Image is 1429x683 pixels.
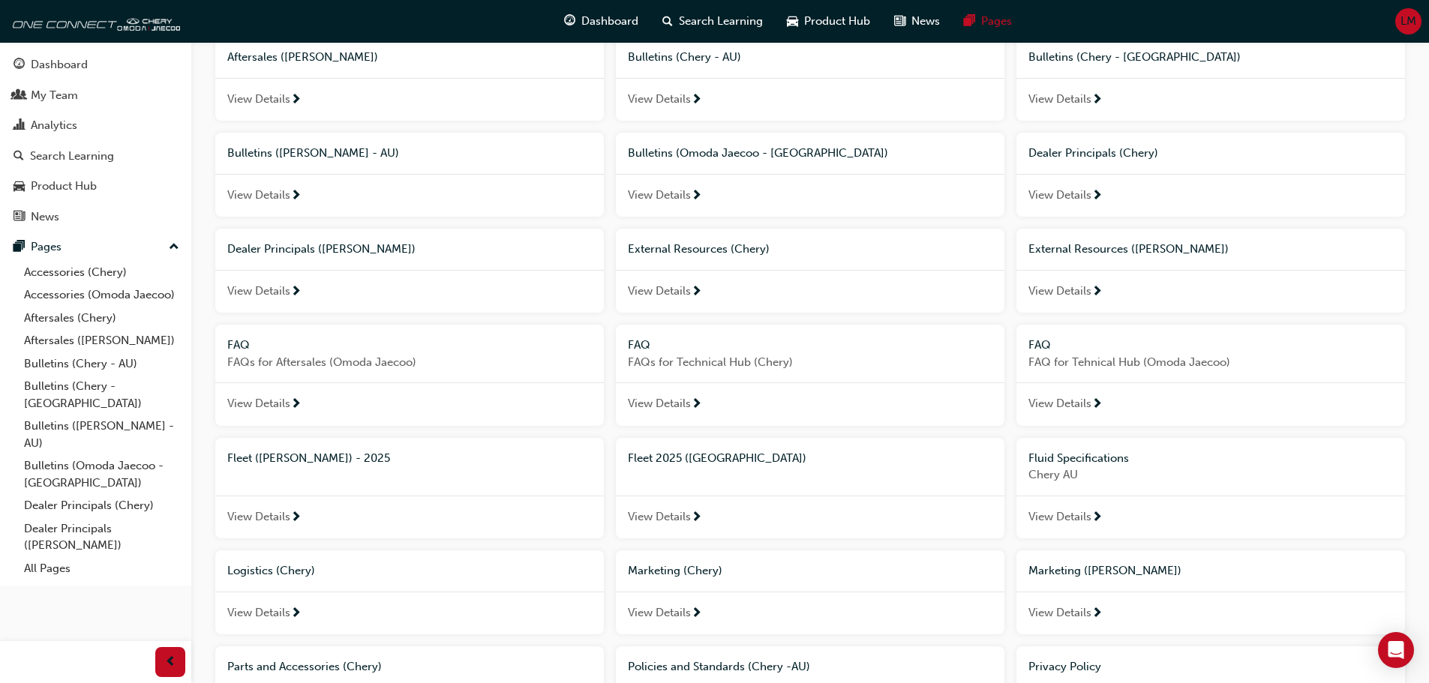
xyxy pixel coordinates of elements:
[227,451,390,465] span: Fleet ([PERSON_NAME]) - 2025
[628,91,691,108] span: View Details
[14,150,24,163] span: search-icon
[227,50,378,64] span: Aftersales ([PERSON_NAME])
[1028,604,1091,622] span: View Details
[1028,508,1091,526] span: View Details
[18,261,185,284] a: Accessories (Chery)
[628,604,691,622] span: View Details
[964,12,975,31] span: pages-icon
[628,395,691,412] span: View Details
[227,354,592,371] span: FAQs for Aftersales (Omoda Jaecoo)
[18,352,185,376] a: Bulletins (Chery - AU)
[215,37,604,121] a: Aftersales ([PERSON_NAME])View Details
[6,51,185,79] a: Dashboard
[18,329,185,352] a: Aftersales ([PERSON_NAME])
[1016,229,1405,313] a: External Resources ([PERSON_NAME])View Details
[14,89,25,103] span: people-icon
[1378,632,1414,668] div: Open Intercom Messenger
[31,208,59,226] div: News
[14,58,25,72] span: guage-icon
[227,187,290,204] span: View Details
[1028,338,1051,352] span: FAQ
[6,203,185,231] a: News
[628,660,810,673] span: Policies and Standards (Chery -AU)
[1028,395,1091,412] span: View Details
[1091,94,1103,107] span: next-icon
[227,564,315,577] span: Logistics (Chery)
[787,12,798,31] span: car-icon
[14,119,25,133] span: chart-icon
[911,13,940,30] span: News
[215,133,604,217] a: Bulletins ([PERSON_NAME] - AU)View Details
[628,187,691,204] span: View Details
[31,56,88,73] div: Dashboard
[1091,511,1103,525] span: next-icon
[1395,8,1421,34] button: LM
[18,375,185,415] a: Bulletins (Chery - [GEOGRAPHIC_DATA])
[31,117,77,134] div: Analytics
[18,307,185,330] a: Aftersales (Chery)
[952,6,1024,37] a: pages-iconPages
[6,112,185,139] a: Analytics
[628,50,741,64] span: Bulletins (Chery - AU)
[691,190,702,203] span: next-icon
[616,37,1004,121] a: Bulletins (Chery - AU)View Details
[1028,451,1129,465] span: Fluid Specifications
[18,415,185,454] a: Bulletins ([PERSON_NAME] - AU)
[6,233,185,261] button: Pages
[981,13,1012,30] span: Pages
[691,511,702,525] span: next-icon
[628,451,806,465] span: Fleet 2025 ([GEOGRAPHIC_DATA])
[6,82,185,109] a: My Team
[1016,133,1405,217] a: Dealer Principals (Chery)View Details
[6,48,185,233] button: DashboardMy TeamAnalyticsSearch LearningProduct HubNews
[1028,50,1241,64] span: Bulletins (Chery - [GEOGRAPHIC_DATA])
[227,338,250,352] span: FAQ
[564,12,575,31] span: guage-icon
[616,229,1004,313] a: External Resources (Chery)View Details
[650,6,775,37] a: search-iconSearch Learning
[227,395,290,412] span: View Details
[581,13,638,30] span: Dashboard
[290,286,302,299] span: next-icon
[1028,146,1158,160] span: Dealer Principals (Chery)
[6,142,185,170] a: Search Learning
[18,454,185,494] a: Bulletins (Omoda Jaecoo - [GEOGRAPHIC_DATA])
[1091,190,1103,203] span: next-icon
[679,13,763,30] span: Search Learning
[628,146,888,160] span: Bulletins (Omoda Jaecoo - [GEOGRAPHIC_DATA])
[1016,325,1405,426] a: FAQFAQ for Tehnical Hub (Omoda Jaecoo)View Details
[1091,398,1103,412] span: next-icon
[227,242,416,256] span: Dealer Principals ([PERSON_NAME])
[1016,438,1405,539] a: Fluid SpecificationsChery AUView Details
[8,6,180,36] img: oneconnect
[290,607,302,621] span: next-icon
[227,660,382,673] span: Parts and Accessories (Chery)
[31,238,62,256] div: Pages
[1028,466,1393,484] span: Chery AU
[165,653,176,672] span: prev-icon
[215,325,604,426] a: FAQFAQs for Aftersales (Omoda Jaecoo)View Details
[215,550,604,634] a: Logistics (Chery)View Details
[804,13,870,30] span: Product Hub
[628,338,650,352] span: FAQ
[1016,37,1405,121] a: Bulletins (Chery - [GEOGRAPHIC_DATA])View Details
[628,564,722,577] span: Marketing (Chery)
[18,494,185,517] a: Dealer Principals (Chery)
[1400,13,1416,30] span: LM
[215,229,604,313] a: Dealer Principals ([PERSON_NAME])View Details
[14,180,25,193] span: car-icon
[1028,91,1091,108] span: View Details
[290,190,302,203] span: next-icon
[30,148,114,165] div: Search Learning
[227,604,290,622] span: View Details
[628,508,691,526] span: View Details
[290,511,302,525] span: next-icon
[628,242,770,256] span: External Resources (Chery)
[227,508,290,526] span: View Details
[227,91,290,108] span: View Details
[227,283,290,300] span: View Details
[662,12,673,31] span: search-icon
[616,438,1004,539] a: Fleet 2025 ([GEOGRAPHIC_DATA])View Details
